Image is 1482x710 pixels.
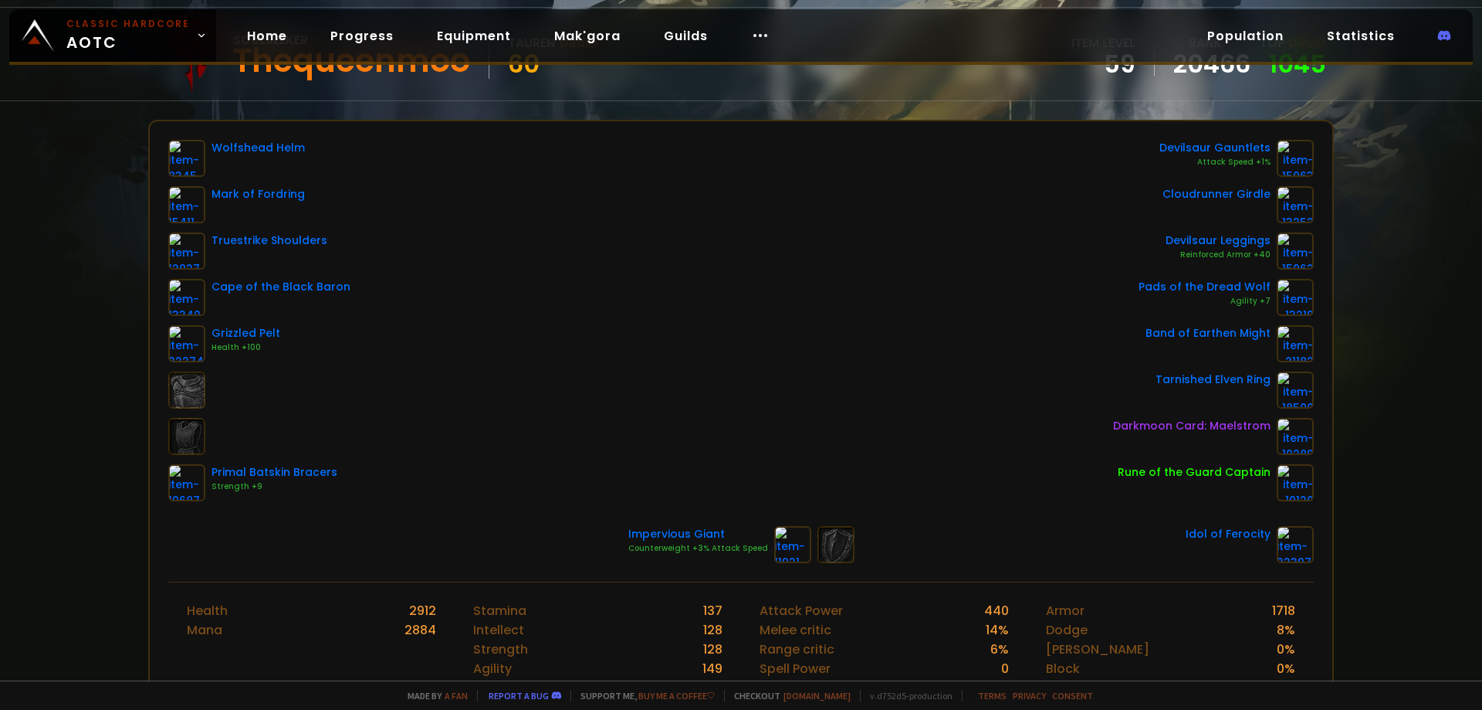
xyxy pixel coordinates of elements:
div: 128 [703,620,722,640]
img: item-15063 [1277,140,1314,177]
img: item-15411 [168,186,205,223]
div: 8 % [1277,620,1295,640]
div: 0 [1001,659,1009,678]
div: Spell Power [760,659,831,678]
div: Cloudrunner Girdle [1162,186,1271,202]
div: 6 % [990,640,1009,659]
div: Health [187,601,228,620]
div: 2912 [409,601,436,620]
img: item-13252 [1277,186,1314,223]
div: Mana [187,620,222,640]
img: item-13340 [168,279,205,316]
div: Mark of Fordring [211,186,305,202]
a: Guilds [651,20,720,52]
a: Progress [318,20,406,52]
a: a fan [445,690,468,702]
div: Strength +9 [211,481,337,493]
div: Cape of the Black Baron [211,279,350,295]
div: Attack Power [760,601,843,620]
div: 128 [703,640,722,659]
div: Devilsaur Gauntlets [1159,140,1271,156]
div: Grizzled Pelt [211,325,280,341]
div: 4 % [990,678,1009,698]
div: Range critic [760,640,834,659]
a: Mak'gora [542,20,633,52]
div: Spirit [473,678,506,698]
a: 20466 [1173,53,1250,76]
a: Privacy [1013,690,1046,702]
a: [DOMAIN_NAME] [783,690,851,702]
div: Band of Earthen Might [1145,325,1271,341]
img: item-19687 [168,464,205,501]
div: Block [1046,659,1080,678]
img: item-19120 [1277,464,1314,501]
img: item-22397 [1277,526,1314,563]
img: item-15062 [1277,233,1314,270]
img: item-18500 [1277,372,1314,409]
div: Darkmoon Card: Maelstrom [1113,418,1271,434]
div: 0 % [1277,659,1295,678]
div: Tarnished Elven Ring [1155,372,1271,388]
div: Thequeenmoo [233,49,470,73]
div: 2884 [404,620,436,640]
div: Idol of Ferocity [1186,526,1271,542]
small: Classic Hardcore [66,17,190,31]
div: Stamina [473,601,526,620]
div: 59 [1071,53,1135,76]
img: item-22274 [168,325,205,362]
div: 137 [703,601,722,620]
a: Equipment [425,20,523,52]
a: Report a bug [489,690,549,702]
div: Melee critic [760,620,831,640]
div: Devilsaur Leggings [1166,233,1271,249]
img: item-19289 [1277,418,1314,455]
img: item-11921 [774,526,811,563]
div: Agility [473,659,512,678]
div: 0 % [1277,640,1295,659]
div: [PERSON_NAME] [1046,640,1149,659]
img: item-12927 [168,233,205,270]
a: Home [235,20,299,52]
div: 149 [702,659,722,678]
div: Impervious Giant [628,526,768,542]
a: Buy me a coffee [638,690,715,702]
a: Consent [1052,690,1093,702]
div: 440 [984,601,1009,620]
img: item-13210 [1277,279,1314,316]
div: 14 % [986,620,1009,640]
div: Agility +7 [1139,295,1271,307]
img: item-8345 [168,140,205,177]
div: Strength [473,640,528,659]
a: Terms [978,690,1007,702]
div: Intellect [473,620,524,640]
div: Attack Speed +1% [1159,156,1271,168]
div: Counterweight +3% Attack Speed [628,542,768,555]
span: Made by [398,690,468,702]
div: 1718 [1272,601,1295,620]
span: Support me, [570,690,715,702]
span: Checkout [724,690,851,702]
div: Rune of the Guard Captain [1118,464,1271,481]
a: Statistics [1315,20,1407,52]
a: Population [1195,20,1296,52]
div: Armor [1046,601,1084,620]
div: Health +100 [211,341,280,354]
span: AOTC [66,17,190,54]
div: Dodge [1046,620,1088,640]
div: Truestrike Shoulders [211,233,327,249]
a: Classic HardcoreAOTC [9,9,216,62]
img: item-21182 [1277,325,1314,362]
div: Primal Batskin Bracers [211,464,337,481]
span: v. d752d5 - production [860,690,952,702]
div: Reinforced Armor +40 [1166,249,1271,261]
div: Wolfshead Helm [211,140,305,156]
div: 134 [702,678,722,698]
div: Spell critic [760,678,824,698]
div: Pads of the Dread Wolf [1139,279,1271,295]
